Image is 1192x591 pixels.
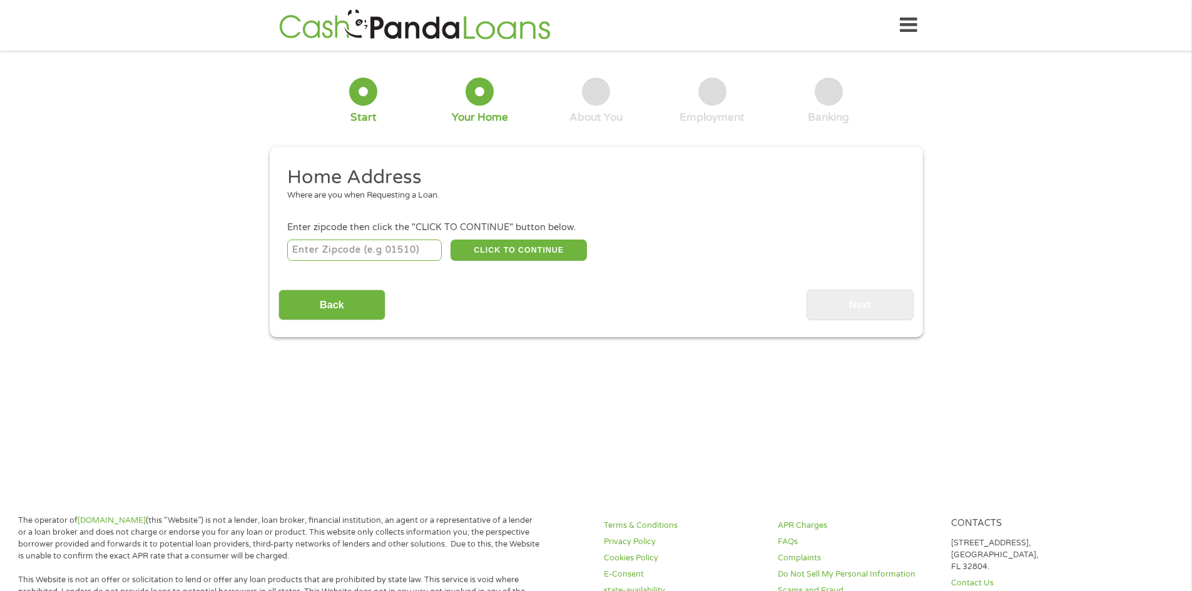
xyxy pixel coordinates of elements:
img: GetLoanNow Logo [275,8,554,43]
p: The operator of (this “Website”) is not a lender, loan broker, financial institution, an agent or... [18,515,540,562]
div: Your Home [452,111,508,124]
button: CLICK TO CONTINUE [451,240,587,261]
a: Do Not Sell My Personal Information [778,568,937,580]
div: Where are you when Requesting a Loan. [287,189,895,202]
a: Complaints [778,552,937,564]
div: Employment [680,111,745,124]
input: Next [807,290,914,320]
div: Start [350,111,377,124]
h4: Contacts [951,518,1110,530]
a: Privacy Policy [604,536,763,548]
a: APR Charges [778,520,937,532]
h2: Home Address [287,165,895,190]
a: Terms & Conditions [604,520,763,532]
p: [STREET_ADDRESS], [GEOGRAPHIC_DATA], FL 32804. [951,537,1110,573]
input: Enter Zipcode (e.g 01510) [287,240,442,261]
div: Enter zipcode then click the "CLICK TO CONTINUE" button below. [287,221,904,235]
a: FAQs [778,536,937,548]
input: Back [278,290,385,320]
a: [DOMAIN_NAME] [78,515,146,525]
div: About You [569,111,623,124]
a: Cookies Policy [604,552,763,564]
div: Banking [808,111,849,124]
a: E-Consent [604,568,763,580]
a: Contact Us [951,577,1110,589]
